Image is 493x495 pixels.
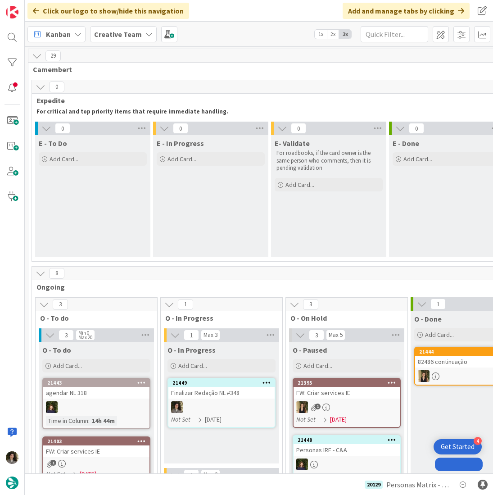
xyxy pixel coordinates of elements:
div: 21448 [298,437,400,443]
img: MC [46,401,58,413]
div: MS [168,401,275,413]
span: 1 [315,404,321,409]
div: 21443 [47,380,149,386]
span: 1 [184,330,199,341]
span: O - In Progress [165,313,271,322]
span: E - Done [393,139,419,148]
div: Time in Column [46,416,88,426]
div: 21395FW: Criar services IE [294,379,400,399]
div: 4 [474,437,482,445]
span: 3x [339,30,351,39]
span: 0 [291,123,306,134]
a: 21443agendar NL 318MCTime in Column:14h 44m [42,378,150,429]
span: 1 [50,460,56,466]
span: Kanban [46,29,71,40]
img: MS [6,451,18,464]
div: MC [294,459,400,470]
a: 21449Finalizar Redação NL #348MSNot Set[DATE] [167,378,276,428]
span: 3 [303,299,318,310]
span: 1 [430,299,446,309]
div: agendar NL 318 [43,387,149,399]
span: Add Card... [303,362,332,370]
div: 21449 [172,380,275,386]
input: Quick Filter... [361,26,428,42]
div: Finalizar Redação NL #348 [168,387,275,399]
div: Max 3 [204,333,217,337]
div: Max 5 [329,333,343,337]
span: Personas Matrix - Definir Locations [GEOGRAPHIC_DATA] [386,479,450,490]
img: MC [296,459,308,470]
div: 21403FW: Criar services IE [43,437,149,457]
span: 1 [178,299,193,310]
span: E - In Progress [157,139,204,148]
div: 21449 [168,379,275,387]
span: 1x [315,30,327,39]
span: E - To Do [39,139,67,148]
div: FW: Criar services IE [294,387,400,399]
span: 0 [173,123,188,134]
div: Max 3 [204,472,217,477]
span: O - Done [414,314,442,323]
div: 14h 44m [90,416,117,426]
i: Not Set [296,415,316,423]
div: Open Get Started checklist, remaining modules: 4 [434,439,482,454]
b: Creative Team [94,30,142,39]
span: Add Card... [53,362,82,370]
span: : [88,416,90,426]
span: 0 [55,123,70,134]
span: [DATE] [80,469,96,479]
span: O - To do [40,313,146,322]
i: Not Set [46,470,65,478]
div: Min 0 [78,331,89,335]
div: FW: Criar services IE [43,445,149,457]
div: Add and manage tabs by clicking [343,3,470,19]
div: 21443agendar NL 318 [43,379,149,399]
span: O - To do [42,345,71,354]
div: SP [294,401,400,413]
span: 0 [49,82,64,92]
span: O - In Progress [167,345,216,354]
span: 3 [53,299,68,310]
img: SP [296,401,308,413]
span: Add Card... [425,331,454,339]
span: [DATE] [205,415,222,424]
a: 21403FW: Criar services IENot Set[DATE] [42,436,150,495]
span: Add Card... [167,155,196,163]
span: Add Card... [285,181,314,189]
div: Get Started [441,442,475,451]
div: Personas IRE - C&A [294,444,400,456]
span: Add Card... [50,155,78,163]
span: Add Card... [178,362,207,370]
img: avatar [6,477,18,489]
span: O - Paused [293,345,327,354]
a: 21395FW: Criar services IESPNot Set[DATE] [293,378,401,428]
span: 29 [45,50,61,61]
div: 21395 [294,379,400,387]
div: 21443 [43,379,149,387]
span: 3 [59,330,74,341]
span: 8 [49,268,64,279]
span: 0 [409,123,424,134]
img: MS [171,401,183,413]
div: 20129 [365,481,383,489]
div: 21449Finalizar Redação NL #348 [168,379,275,399]
img: SP [418,370,430,382]
div: 21403 [43,437,149,445]
span: 2x [327,30,339,39]
div: 21395 [298,380,400,386]
div: 21448Personas IRE - C&A [294,436,400,456]
span: [DATE] [330,415,347,424]
div: Click our logo to show/hide this navigation [27,3,189,19]
span: E- Validate [275,139,310,148]
a: 21448Personas IRE - C&AMC [293,435,401,477]
span: O - On Hold [290,313,396,322]
span: Add Card... [403,155,432,163]
i: Not Set [171,415,190,423]
p: For roadbooks, if the card owner is the same person who comments, then it is pending validation [276,150,381,172]
div: 21448 [294,436,400,444]
strong: For critical and top priority items that require immediate handling. [36,108,228,115]
span: 3 [309,330,324,341]
div: 21403 [47,438,149,445]
img: Visit kanbanzone.com [6,6,18,18]
div: MC [43,401,149,413]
